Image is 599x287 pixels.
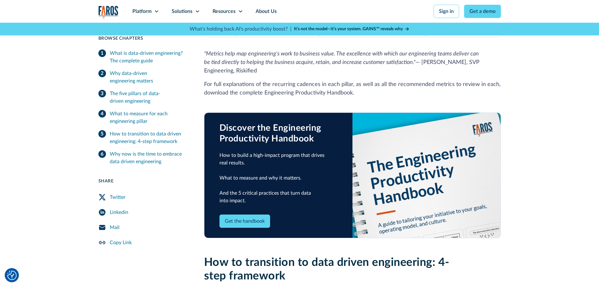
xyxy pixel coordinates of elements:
p: For full explanations of the recurring cadences in each pillar, as well as all the recommended me... [204,80,501,97]
div: Linkedin [110,209,128,216]
div: How to transition to data driven engineering: 4-step framework [110,130,189,145]
div: Browse Chapters [98,35,189,42]
a: How to transition to data driven engineering: 4-step framework [98,128,189,148]
div: Solutions [172,8,192,15]
a: The five pillars of data-driven engineering [98,87,189,107]
div: Mail [110,224,119,231]
a: Twitter Share [98,190,189,205]
div: Why now is the time to embrace data driven engineering [110,150,189,165]
a: What to measure for each engineering pillar [98,107,189,128]
div: Twitter [110,193,125,201]
div: What to measure for each engineering pillar [110,110,189,125]
a: Mail Share [98,220,189,235]
button: Cookie Settings [7,271,17,280]
h2: How to transition to data driven engineering: 4-step framework [204,256,501,283]
div: Why data-driven engineering matters [110,70,189,85]
a: Sign in [434,5,459,18]
div: Copy Link [110,239,132,246]
a: Get the handbook [219,215,270,228]
div: Platform [132,8,152,15]
div: What is data-driven engineering? The complete guide [110,49,189,65]
a: Why now is the time to embrace data driven engineering [98,148,189,168]
img: Logo of the analytics and reporting company Faros. [98,6,119,19]
p: — [PERSON_NAME], SVP Engineering, Riskified [204,50,501,75]
a: Get a demo [464,5,501,18]
img: Revisit consent button [7,271,17,280]
p: What's holding back AI's productivity boost? | [190,25,291,33]
div: The five pillars of data-driven engineering [110,90,189,105]
a: home [98,6,119,19]
a: It’s not the model—it’s your system. GAINS™ reveals why [294,26,410,32]
em: "Metrics help map engineering's work to business value. The excellence with which our engineering... [204,51,479,65]
div: Resources [213,8,236,15]
div: How to build a high-impact program that drives real results. ‍ What to measure and why it matters... [219,152,337,204]
a: What is data-driven engineering? The complete guide [98,47,189,67]
div: Share [98,178,189,185]
a: LinkedIn Share [98,205,189,220]
a: Copy Link [98,235,189,250]
strong: It’s not the model—it’s your system. GAINS™ reveals why [294,27,403,31]
div: Discover the Engineering Productivity Handbook [219,123,337,144]
a: Why data-driven engineering matters [98,67,189,87]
